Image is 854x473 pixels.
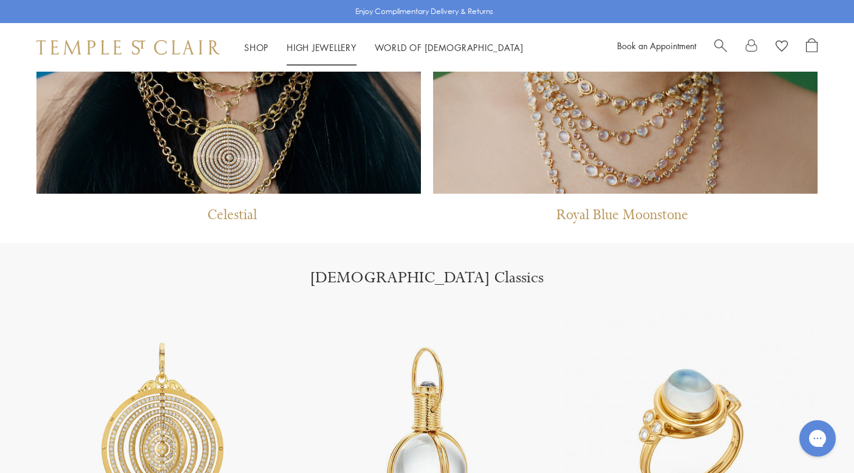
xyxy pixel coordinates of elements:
p: Enjoy Complimentary Delivery & Returns [355,5,493,18]
a: World of [DEMOGRAPHIC_DATA]World of [DEMOGRAPHIC_DATA] [375,41,524,53]
iframe: Gorgias live chat messenger [793,416,842,461]
a: Open Shopping Bag [806,38,818,56]
img: Temple St. Clair [36,40,220,55]
h1: [DEMOGRAPHIC_DATA] Classics [49,267,805,288]
a: Search [714,38,727,56]
p: Celestial [207,206,257,231]
a: Book an Appointment [617,39,696,52]
nav: Main navigation [244,40,524,55]
a: High JewelleryHigh Jewellery [287,41,357,53]
p: Royal Blue Moonstone [556,206,688,231]
a: View Wishlist [776,38,788,56]
a: ShopShop [244,41,268,53]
